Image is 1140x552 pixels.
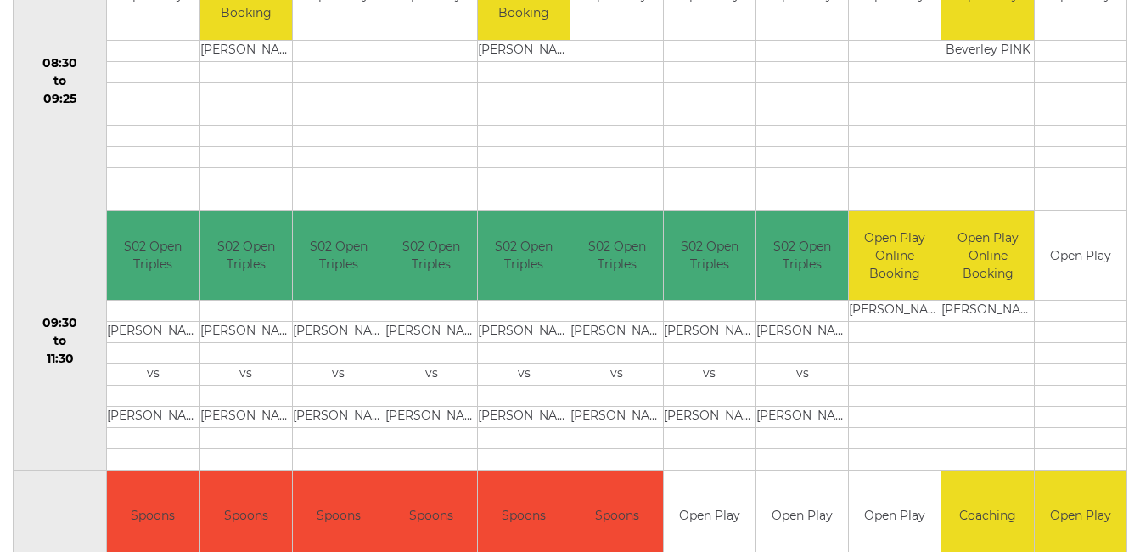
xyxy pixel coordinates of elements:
td: Open Play Online Booking [941,211,1033,301]
td: vs [200,364,292,386]
td: S02 Open Triples [107,211,199,301]
td: [PERSON_NAME] [200,40,292,61]
td: [PERSON_NAME] [756,407,848,428]
td: [PERSON_NAME] [107,322,199,343]
td: [PERSON_NAME] [200,407,292,428]
td: S02 Open Triples [756,211,848,301]
td: [PERSON_NAME] [385,322,477,343]
td: vs [664,364,755,386]
td: [PERSON_NAME] [478,407,570,428]
td: S02 Open Triples [200,211,292,301]
td: [PERSON_NAME] [664,322,755,343]
td: vs [478,364,570,386]
td: S02 Open Triples [293,211,385,301]
td: [PERSON_NAME] [200,322,292,343]
td: [PERSON_NAME] [570,407,662,428]
td: S02 Open Triples [570,211,662,301]
td: 09:30 to 11:30 [14,211,107,471]
td: vs [293,364,385,386]
td: [PERSON_NAME] [293,407,385,428]
td: [PERSON_NAME] [385,407,477,428]
td: Open Play [1035,211,1126,301]
td: [PERSON_NAME] [293,322,385,343]
td: [PERSON_NAME] [107,407,199,428]
td: vs [107,364,199,386]
td: S02 Open Triples [664,211,755,301]
td: [PERSON_NAME] [849,301,941,322]
td: [PERSON_NAME] [570,322,662,343]
td: [PERSON_NAME] [478,322,570,343]
td: [PERSON_NAME] [941,301,1033,322]
td: [PERSON_NAME] [478,40,570,61]
td: vs [385,364,477,386]
td: vs [756,364,848,386]
td: Beverley PINK [941,40,1033,61]
td: S02 Open Triples [385,211,477,301]
td: [PERSON_NAME] [756,322,848,343]
td: S02 Open Triples [478,211,570,301]
td: [PERSON_NAME] [664,407,755,428]
td: Open Play Online Booking [849,211,941,301]
td: vs [570,364,662,386]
